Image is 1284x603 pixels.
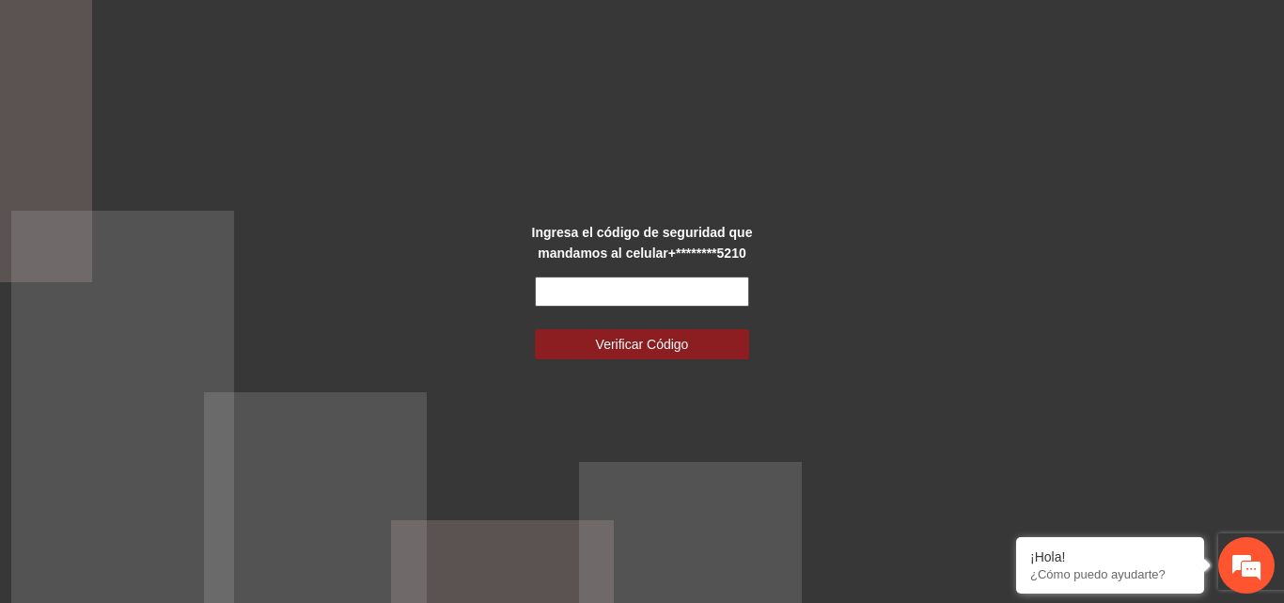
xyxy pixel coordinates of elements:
div: ¡Hola! [1030,549,1190,564]
span: Verificar Código [596,334,689,355]
textarea: Escriba su mensaje y pulse “Intro” [9,403,358,468]
div: Chatee con nosotros ahora [98,96,316,120]
p: ¿Cómo puedo ayudarte? [1030,567,1190,581]
div: Minimizar ventana de chat en vivo [308,9,353,55]
button: Verificar Código [535,329,749,359]
strong: Ingresa el código de seguridad que mandamos al celular +********5210 [532,225,753,261]
span: Estamos en línea. [109,196,259,386]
